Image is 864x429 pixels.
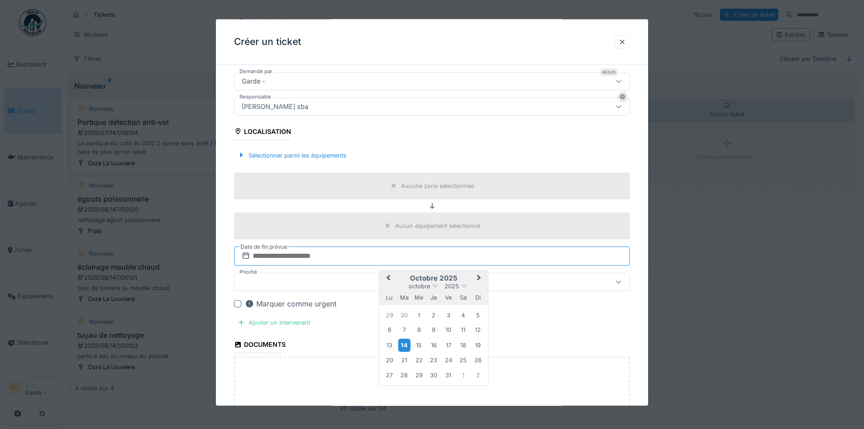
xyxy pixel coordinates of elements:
div: Aucun équipement sélectionné [395,221,480,230]
div: Month octobre, 2025 [382,308,485,382]
div: Choose vendredi 24 octobre 2025 [442,354,454,366]
div: Choose mardi 30 septembre 2025 [398,309,410,321]
div: Choose dimanche 12 octobre 2025 [472,324,484,336]
h3: Créer un ticket [234,36,301,48]
div: Choose samedi 4 octobre 2025 [457,309,469,321]
div: jeudi [428,291,440,303]
div: Localisation [234,124,291,140]
div: mercredi [413,291,425,303]
button: Next Month [473,271,487,286]
div: Choose vendredi 31 octobre 2025 [442,369,454,381]
div: Choose mercredi 1 octobre 2025 [413,309,425,321]
div: Choose samedi 11 octobre 2025 [457,324,469,336]
div: Choose jeudi 9 octobre 2025 [428,324,440,336]
div: Aucune zone sélectionnée [401,181,474,190]
div: Choose dimanche 26 octobre 2025 [472,354,484,366]
div: Choose vendredi 10 octobre 2025 [442,324,454,336]
div: lundi [383,291,395,303]
div: Choose mardi 28 octobre 2025 [398,369,410,381]
div: Choose lundi 27 octobre 2025 [383,369,395,381]
div: Choose samedi 1 novembre 2025 [457,369,469,381]
div: Choose jeudi 16 octobre 2025 [428,339,440,351]
div: Choose mercredi 29 octobre 2025 [413,369,425,381]
div: Choose jeudi 30 octobre 2025 [428,369,440,381]
div: Choose lundi 20 octobre 2025 [383,354,395,366]
div: mardi [398,291,410,303]
div: Choose samedi 18 octobre 2025 [457,339,469,351]
div: Choose mercredi 22 octobre 2025 [413,354,425,366]
div: Sélectionner parmi les équipements [234,149,350,161]
div: [PERSON_NAME] sba [238,101,312,111]
div: Ajouter un intervenant [234,316,314,329]
label: Responsable [238,93,273,100]
div: Choose jeudi 2 octobre 2025 [428,309,440,321]
div: Choose mardi 14 octobre 2025 [398,338,410,351]
div: Choose lundi 13 octobre 2025 [383,339,395,351]
div: Garde - [238,76,269,86]
div: Choose mercredi 8 octobre 2025 [413,324,425,336]
span: 2025 [444,283,459,290]
label: Demandé par [238,67,274,75]
span: octobre [409,283,430,290]
div: Choose lundi 29 septembre 2025 [383,309,395,321]
div: Documents [234,338,286,353]
div: Requis [600,68,617,75]
div: Choose jeudi 23 octobre 2025 [428,354,440,366]
div: Choose vendredi 3 octobre 2025 [442,309,454,321]
div: Choose mardi 7 octobre 2025 [398,324,410,336]
div: Choose dimanche 19 octobre 2025 [472,339,484,351]
div: samedi [457,291,469,303]
div: Choose samedi 25 octobre 2025 [457,354,469,366]
label: Date de fin prévue [239,242,288,252]
div: Marquer comme urgent [245,298,337,309]
div: Choose lundi 6 octobre 2025 [383,324,395,336]
div: dimanche [472,291,484,303]
div: Choose mardi 21 octobre 2025 [398,354,410,366]
div: Choose dimanche 2 novembre 2025 [472,369,484,381]
div: vendredi [442,291,454,303]
div: Choose dimanche 5 octobre 2025 [472,309,484,321]
div: Choose vendredi 17 octobre 2025 [442,339,454,351]
label: Priorité [238,268,259,276]
button: Previous Month [380,271,395,286]
div: Choose mercredi 15 octobre 2025 [413,339,425,351]
h2: octobre 2025 [379,274,488,282]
